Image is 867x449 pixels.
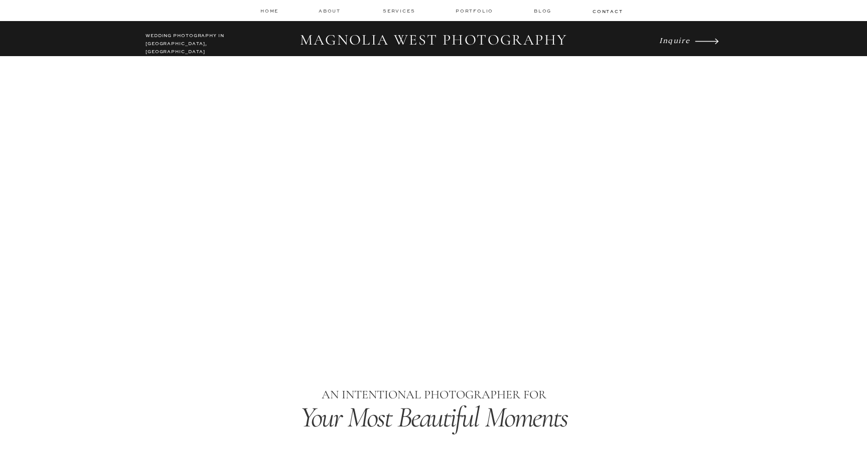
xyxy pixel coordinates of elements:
a: services [383,8,416,14]
a: Blog [534,8,554,15]
a: about [319,8,344,15]
i: Your Most Beautiful Moments [300,399,568,435]
i: Inquire [659,35,690,45]
a: home [260,8,279,14]
a: Portfolio [456,8,495,15]
i: Timeless Images & an Unparalleled Experience [223,255,643,291]
h1: Los Angeles Wedding Photographer [241,306,626,326]
h2: MAGNOLIA WEST PHOTOGRAPHY [293,31,574,50]
a: contact [593,8,622,14]
p: AN INTENTIONAL PHOTOGRAPHER FOR [241,385,627,405]
a: Inquire [659,33,692,47]
h2: WEDDING PHOTOGRAPHY IN [GEOGRAPHIC_DATA], [GEOGRAPHIC_DATA] [146,32,234,50]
